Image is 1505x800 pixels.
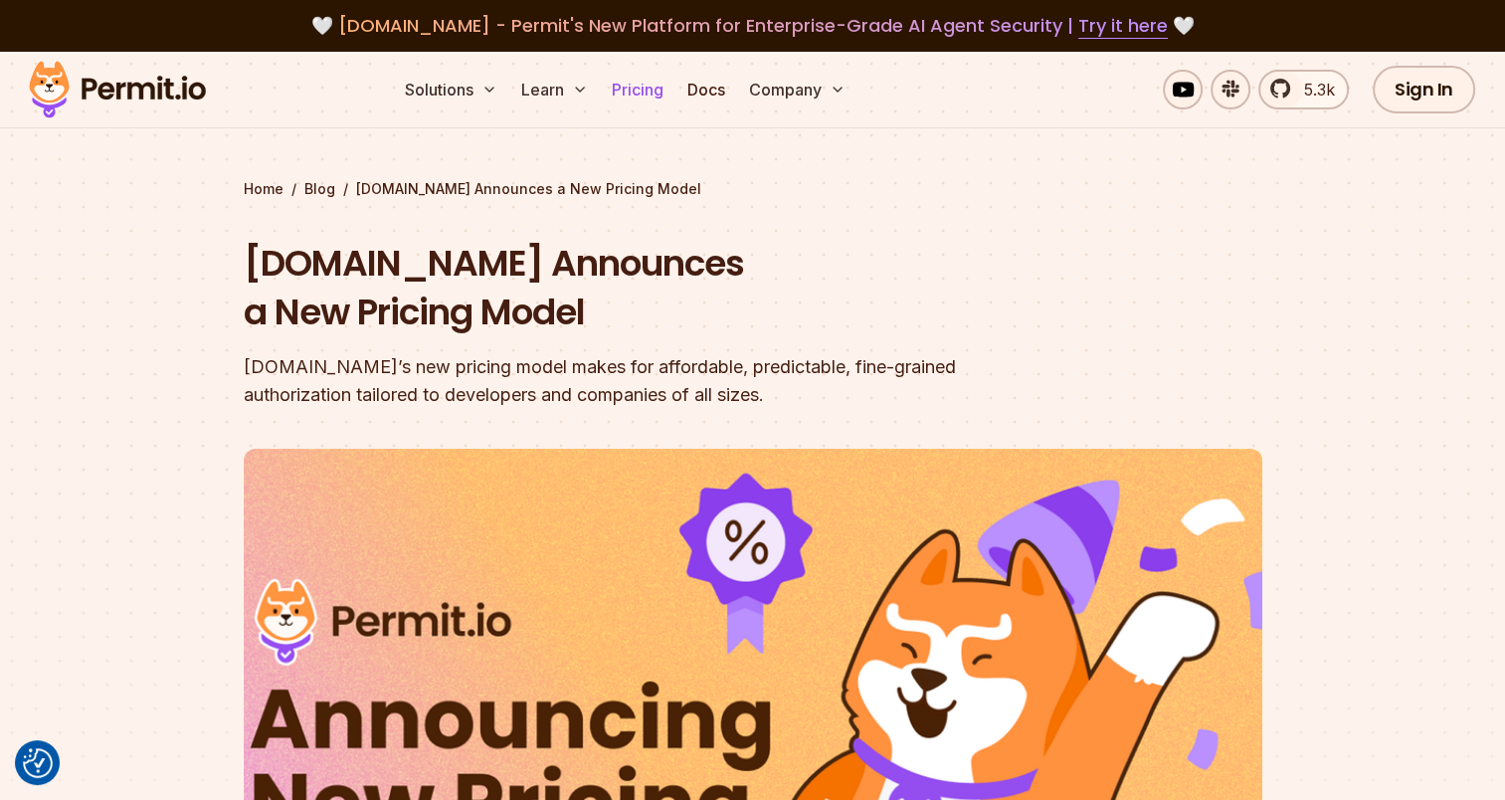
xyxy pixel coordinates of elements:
[244,179,283,199] a: Home
[397,70,505,109] button: Solutions
[304,179,335,199] a: Blog
[741,70,853,109] button: Company
[23,748,53,778] button: Consent Preferences
[1258,70,1349,109] a: 5.3k
[244,353,1008,409] div: [DOMAIN_NAME]’s new pricing model makes for affordable, predictable, fine-grained authorization t...
[513,70,596,109] button: Learn
[244,239,1008,337] h1: [DOMAIN_NAME] Announces a New Pricing Model
[48,12,1457,40] div: 🤍 🤍
[338,13,1168,38] span: [DOMAIN_NAME] - Permit's New Platform for Enterprise-Grade AI Agent Security |
[1078,13,1168,39] a: Try it here
[1292,78,1335,101] span: 5.3k
[1373,66,1475,113] a: Sign In
[23,748,53,778] img: Revisit consent button
[20,56,215,123] img: Permit logo
[244,179,1262,199] div: / /
[604,70,671,109] a: Pricing
[679,70,733,109] a: Docs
